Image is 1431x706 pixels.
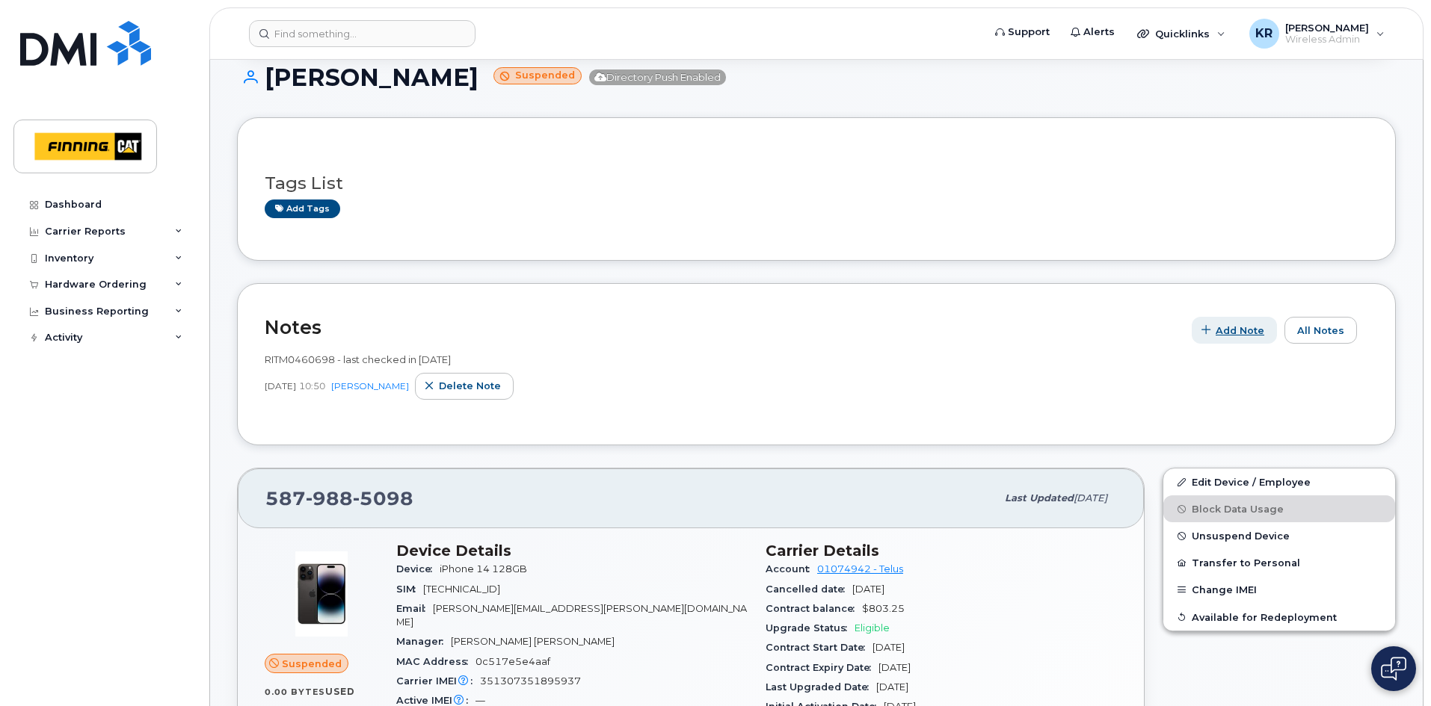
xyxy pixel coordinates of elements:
[396,603,747,628] span: [PERSON_NAME][EMAIL_ADDRESS][PERSON_NAME][DOMAIN_NAME]
[766,583,852,595] span: Cancelled date
[766,542,1117,560] h3: Carrier Details
[396,583,423,595] span: SIM
[1005,492,1074,504] span: Last updated
[1284,317,1357,344] button: All Notes
[396,656,476,667] span: MAC Address
[396,636,451,647] span: Manager
[1216,323,1264,338] span: Add Note
[855,622,890,634] span: Eligible
[766,662,878,673] span: Contract Expiry Date
[1060,17,1125,47] a: Alerts
[476,656,550,667] span: 0c517e5e4aaf
[1074,492,1107,504] span: [DATE]
[766,622,855,634] span: Upgrade Status
[265,687,325,697] span: 0.00 Bytes
[423,583,500,595] span: [TECHNICAL_ID]
[265,353,451,365] span: RITM0460698 - last checked in [DATE]
[1381,657,1406,681] img: Open chat
[1192,611,1337,622] span: Available for Redeployment
[353,487,413,510] span: 5098
[415,373,514,400] button: Delete note
[1163,522,1395,549] button: Unsuspend Device
[766,603,862,614] span: Contract balance
[265,316,1184,338] h2: Notes
[1163,604,1395,631] button: Available for Redeployment
[265,487,413,510] span: 587
[873,642,905,653] span: [DATE]
[862,603,905,614] span: $803.25
[325,686,355,697] span: used
[1163,549,1395,576] button: Transfer to Personal
[1192,317,1277,344] button: Add Note
[766,563,817,575] span: Account
[282,657,342,671] span: Suspended
[1297,323,1344,338] span: All Notes
[1285,34,1369,46] span: Wireless Admin
[265,174,1368,193] h3: Tags List
[1163,576,1395,603] button: Change IMEI
[396,603,433,614] span: Email
[440,563,527,575] span: iPhone 14 128GB
[589,69,726,85] span: Directory Push Enabled
[396,675,480,687] span: Carrier IMEI
[249,20,476,47] input: Find something...
[985,17,1060,47] a: Support
[1127,19,1236,49] div: Quicklinks
[852,583,884,595] span: [DATE]
[439,379,501,393] span: Delete note
[265,199,340,218] a: Add tags
[1083,25,1115,40] span: Alerts
[476,695,485,706] span: —
[237,64,1396,90] h1: [PERSON_NAME]
[265,380,296,392] span: [DATE]
[451,636,615,647] span: [PERSON_NAME] [PERSON_NAME]
[493,67,582,84] small: Suspended
[1163,495,1395,522] button: Block Data Usage
[876,681,908,693] span: [DATE]
[396,695,476,706] span: Active IMEI
[480,675,581,687] span: 351307351895937
[299,380,325,392] span: 10:50
[766,681,876,693] span: Last Upgraded Date
[1163,468,1395,495] a: Edit Device / Employee
[277,549,366,639] img: image20231002-4137094-12l9yso.jpeg
[306,487,353,510] span: 988
[766,642,873,653] span: Contract Start Date
[1192,530,1290,542] span: Unsuspend Device
[1239,19,1395,49] div: Kristie Reil
[396,542,748,560] h3: Device Details
[1255,25,1272,43] span: KR
[1155,28,1210,40] span: Quicklinks
[817,563,903,575] a: 01074942 - Telus
[396,563,440,575] span: Device
[878,662,911,673] span: [DATE]
[1008,25,1050,40] span: Support
[1285,22,1369,34] span: [PERSON_NAME]
[331,380,409,391] a: [PERSON_NAME]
